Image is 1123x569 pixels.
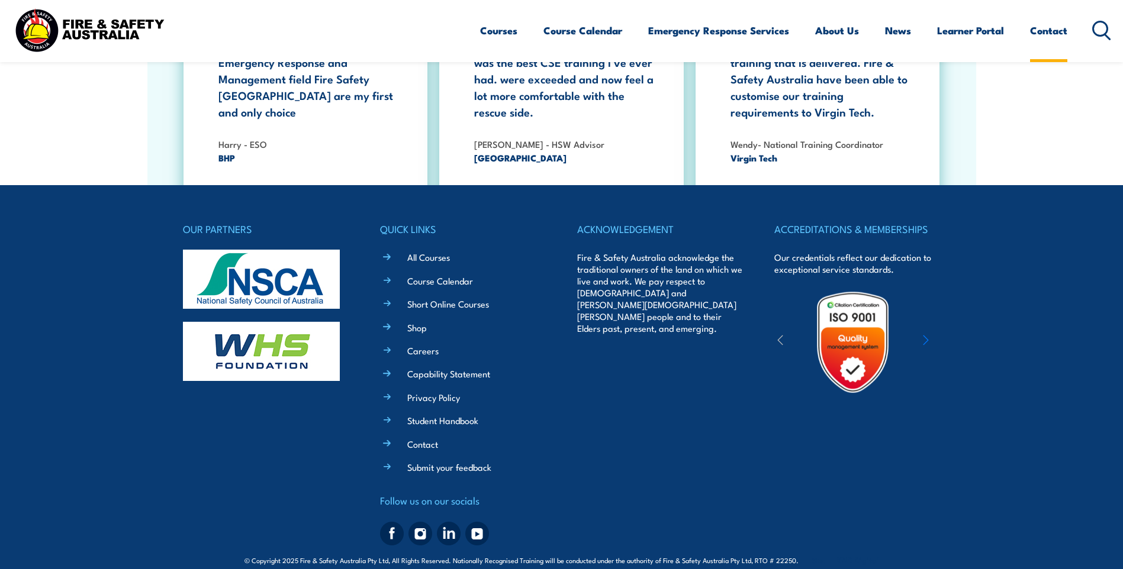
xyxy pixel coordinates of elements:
h4: Follow us on our socials [380,492,546,509]
a: KND Digital [837,554,879,565]
strong: Wendy- National Training Coordinator [731,137,883,150]
span: Virgin Tech [731,151,910,164]
span: BHP [218,151,398,164]
h4: QUICK LINKS [380,221,546,237]
strong: Harry - ESO [218,137,267,150]
p: For any of my future training and educational needs in the Emergency Response and Management fiel... [218,21,398,120]
a: All Courses [407,251,450,263]
a: Capability Statement [407,367,490,380]
a: Privacy Policy [407,391,460,403]
a: Contact [407,438,438,450]
a: Short Online Courses [407,298,489,310]
strong: [PERSON_NAME] - HSW Advisor [474,137,604,150]
a: News [885,15,911,46]
a: Learner Portal [937,15,1004,46]
h4: ACKNOWLEDGEMENT [577,221,743,237]
a: Contact [1030,15,1067,46]
a: Student Handbook [407,414,478,426]
a: Careers [407,344,439,357]
h4: ACCREDITATIONS & MEMBERSHIPS [774,221,940,237]
a: Course Calendar [543,15,622,46]
a: Courses [480,15,517,46]
img: Untitled design (19) [801,290,905,394]
h4: OUR PARTNERS [183,221,349,237]
a: Shop [407,321,427,334]
a: Submit your feedback [407,461,491,473]
p: Our credentials reflect our dedication to exceptional service standards. [774,251,940,275]
a: Course Calendar [407,274,473,287]
span: © Copyright 2025 Fire & Safety Australia Pty Ltd, All Rights Reserved. Nationally Recognised Trai... [244,554,879,565]
p: The reason that we keep coming back is the focus on quality of training that is delivered. Fire &... [731,21,910,120]
img: ewpa-logo [905,322,1008,363]
a: Emergency Response Services [648,15,789,46]
img: nsca-logo-footer [183,250,340,309]
span: [GEOGRAPHIC_DATA] [474,151,654,164]
p: Fire & Safety Australia acknowledge the traditional owners of the land on which we live and work.... [577,251,743,334]
span: Site: [812,555,879,565]
img: whs-logo-footer [183,322,340,381]
a: About Us [815,15,859,46]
